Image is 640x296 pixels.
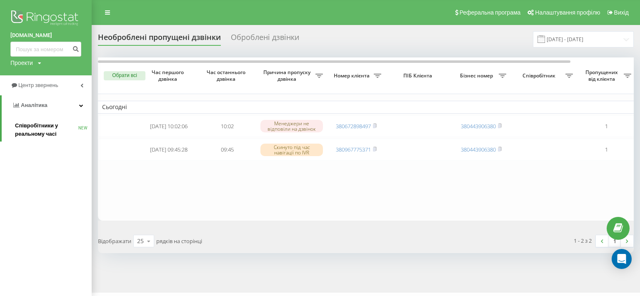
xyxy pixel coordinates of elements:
[260,120,323,132] div: Менеджери не відповіли на дзвінок
[15,122,78,138] span: Співробітники у реальному часі
[461,146,496,153] a: 380443906380
[392,72,445,79] span: ПІБ Клієнта
[535,9,600,16] span: Налаштування профілю
[104,71,145,80] button: Обрати всі
[156,237,202,245] span: рядків на сторінці
[331,72,374,79] span: Номер клієнта
[577,139,635,161] td: 1
[608,235,621,247] a: 1
[98,33,221,46] div: Необроблені пропущені дзвінки
[231,33,299,46] div: Оброблені дзвінки
[456,72,499,79] span: Бізнес номер
[612,249,632,269] div: Open Intercom Messenger
[336,122,371,130] a: 380672898497
[574,236,592,245] div: 1 - 2 з 2
[137,237,144,245] div: 25
[581,69,624,82] span: Пропущених від клієнта
[260,69,315,82] span: Причина пропуску дзвінка
[10,31,81,40] a: [DOMAIN_NAME]
[10,8,81,29] img: Ringostat logo
[10,59,33,67] div: Проекти
[10,42,81,57] input: Пошук за номером
[461,122,496,130] a: 380443906380
[2,95,92,115] a: Аналiтика
[260,144,323,156] div: Скинуто під час навігації по IVR
[198,115,256,137] td: 10:02
[577,115,635,137] td: 1
[98,237,131,245] span: Відображати
[18,82,58,88] span: Центр звернень
[21,102,47,108] span: Аналiтика
[198,139,256,161] td: 09:45
[140,115,198,137] td: [DATE] 10:02:06
[460,9,521,16] span: Реферальна програма
[336,146,371,153] a: 380967775371
[15,118,92,142] a: Співробітники у реальному часіNEW
[140,139,198,161] td: [DATE] 09:45:28
[515,72,565,79] span: Співробітник
[205,69,250,82] span: Час останнього дзвінка
[614,9,629,16] span: Вихід
[146,69,191,82] span: Час першого дзвінка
